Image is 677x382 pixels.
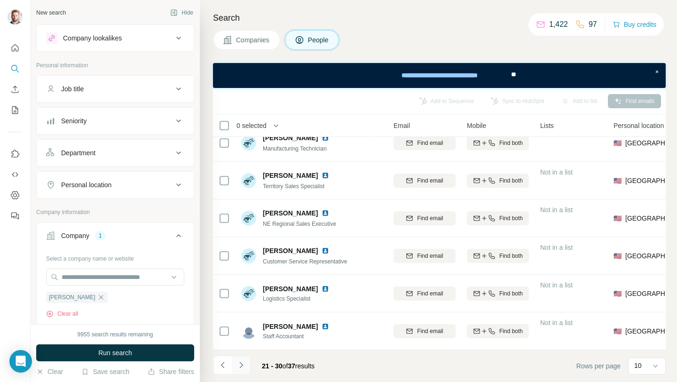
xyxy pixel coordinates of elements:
span: 🇺🇸 [614,214,622,223]
button: Personal location [37,174,194,196]
button: Department [37,142,194,164]
span: Not in a list [540,281,573,289]
span: Find both [499,289,523,298]
div: Select a company name or website [46,251,184,263]
p: 1,422 [549,19,568,30]
span: [GEOGRAPHIC_DATA] [625,326,676,336]
span: Territory Sales Specialist [263,183,324,190]
span: Find both [499,176,523,185]
span: Manufacturing Technician [263,145,327,152]
img: Avatar [241,173,256,188]
span: 🇺🇸 [614,251,622,261]
span: 🇺🇸 [614,289,622,298]
button: Quick start [8,40,23,56]
button: Navigate to next page [232,356,251,374]
button: Clear all [46,310,78,318]
span: [GEOGRAPHIC_DATA] [625,214,676,223]
p: 10 [634,361,642,370]
button: Find email [394,136,456,150]
span: [GEOGRAPHIC_DATA] [625,138,676,148]
img: Avatar [241,248,256,263]
span: Not in a list [540,319,573,326]
span: results [262,362,315,370]
span: [PERSON_NAME] [263,208,318,218]
span: Not in a list [540,206,573,214]
div: Personal location [61,180,111,190]
button: Clear [36,367,63,376]
span: Find both [499,252,523,260]
button: Buy credits [613,18,656,31]
span: Find both [499,214,523,223]
p: Personal information [36,61,194,70]
span: Mobile [467,121,486,130]
span: [PERSON_NAME] [263,284,318,294]
span: Run search [98,348,132,358]
img: LinkedIn logo [322,172,329,179]
img: LinkedIn logo [322,134,329,142]
button: Find email [394,286,456,301]
div: 1 [95,231,106,240]
img: Avatar [241,135,256,151]
div: 9955 search results remaining [78,330,153,339]
button: Find both [467,286,529,301]
button: Seniority [37,110,194,132]
button: Hide [164,6,200,20]
button: Find both [467,174,529,188]
span: Find email [417,139,443,147]
button: Use Surfe on LinkedIn [8,145,23,162]
button: Enrich CSV [8,81,23,98]
h4: Search [213,11,666,24]
img: LinkedIn logo [322,209,329,217]
span: Lists [540,121,554,130]
span: Find both [499,139,523,147]
button: Run search [36,344,194,361]
img: Avatar [241,211,256,226]
div: Seniority [61,116,87,126]
button: Search [8,60,23,77]
img: Avatar [8,9,23,24]
span: 🇺🇸 [614,176,622,185]
span: Find email [417,289,443,298]
span: Email [394,121,410,130]
button: Find both [467,249,529,263]
span: People [308,35,330,45]
span: Not in a list [540,244,573,251]
button: Use Surfe API [8,166,23,183]
span: [PERSON_NAME] [263,133,318,143]
span: [GEOGRAPHIC_DATA] [625,289,676,298]
span: Customer Service Representative [263,258,347,265]
button: Save search [81,367,129,376]
button: Company1 [37,224,194,251]
p: 97 [589,19,597,30]
span: [GEOGRAPHIC_DATA] [625,176,676,185]
img: Avatar [241,324,256,339]
span: 0 selected [236,121,267,130]
button: Find both [467,324,529,338]
span: NE Regional Sales Executive [263,221,336,227]
span: Logistics Specialist [263,294,333,303]
button: Find email [394,249,456,263]
button: Company lookalikes [37,27,194,49]
span: Staff Accountant [263,332,333,341]
button: Share filters [148,367,194,376]
button: Dashboard [8,187,23,204]
button: Find both [467,211,529,225]
span: Find both [499,327,523,335]
span: 37 [288,362,295,370]
button: Find email [394,324,456,338]
span: [PERSON_NAME] [263,171,318,180]
span: Find email [417,214,443,223]
span: Rows per page [576,361,621,371]
span: Find email [417,327,443,335]
div: New search [36,8,66,17]
div: Company lookalikes [63,33,122,43]
div: Department [61,148,95,158]
img: LinkedIn logo [322,285,329,293]
span: Find email [417,252,443,260]
img: LinkedIn logo [322,323,329,330]
button: My lists [8,102,23,119]
span: of [283,362,288,370]
span: Companies [236,35,270,45]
